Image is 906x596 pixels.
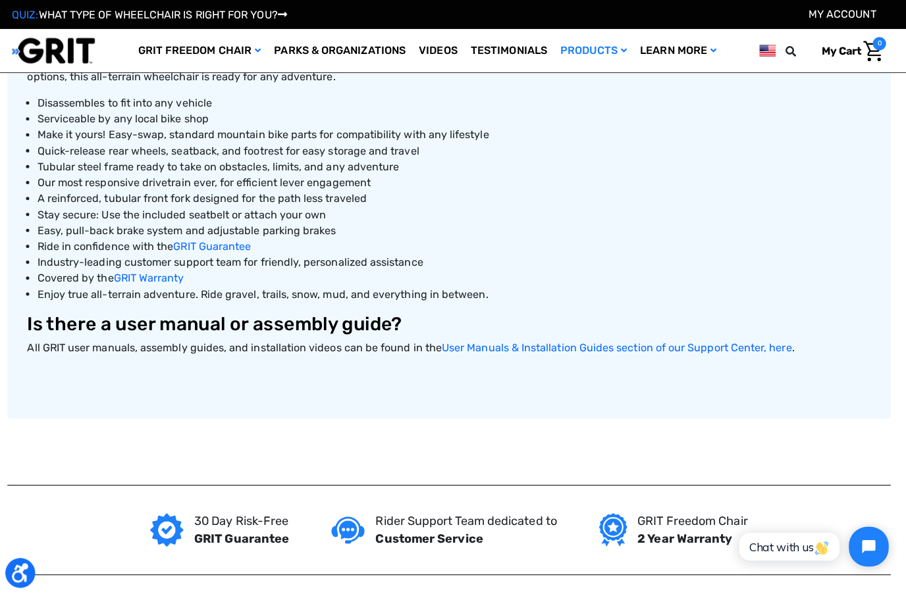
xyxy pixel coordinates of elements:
[813,37,886,64] a: Cart with 0 items
[45,222,341,235] span: Easy, pull-back brake system and adjustable parking brakes
[45,238,180,251] span: Ride in confidence with the
[35,310,871,333] h3: Is there a user manual or assembly guide?
[336,512,369,539] img: Rider Support Team dedicated to Customer Service
[138,29,273,72] a: GRIT Freedom Chair
[45,191,371,203] span: A reinforced, tubular front fork designed for the path less traveled
[157,509,190,542] img: 30 Day Risk-Free GRIT Guarantee
[35,54,831,82] span: The GRIT Freedom Chair: 3.0 is our most popular model. With 26” rear mountain bike wheels, an MIT...
[468,29,557,72] a: Testimonials
[822,44,862,57] span: My Cart
[417,29,468,72] a: Videos
[45,286,492,298] span: Enjoy true all-terrain adventure. Ride gravel, trails, snow, mud, and everything in between.
[20,9,292,21] a: QUIZ:WHAT TYPE OF WHEELCHAIR IS RIGHT FOR YOU?
[200,527,294,541] strong: GRIT Guarantee
[45,175,375,187] span: Our most responsive drivetrain ever, for efficient lever engagement
[640,527,734,541] strong: 2 Year Warranty
[726,511,900,573] iframe: Tidio Chat
[20,9,46,21] span: QUIZ:
[640,508,749,526] p: GRIT Freedom Chair
[20,37,102,64] img: GRIT All-Terrain Wheelchair and Mobility Equipment
[636,29,725,72] a: Learn More
[446,339,793,351] a: User Manuals & Installation Guides section of our Support Center, here
[35,337,871,353] p: All GRIT user manuals, assembly guides, and installation videos can be found in the .
[45,143,423,156] span: Quick-release rear wheels, seatback, and footrest for easy storage and travel
[380,508,560,526] p: Rider Support Team dedicated to
[180,238,257,251] a: GRIT Guarantee
[809,8,876,20] a: Account
[760,42,777,59] img: us.png
[45,270,120,282] span: Covered by the
[793,37,813,64] input: Search
[45,159,404,172] span: Tubular steel frame ready to take on obstacles, limits, and any adventure
[45,254,427,266] span: Industry-leading customer support team for friendly, personalized assistance
[602,509,629,542] img: GRIT Freedom Chair 2 Year Warranty
[557,29,636,72] a: Products
[273,29,417,72] a: Parks & Organizations
[380,527,487,541] strong: Customer Service
[45,207,331,219] span: Stay secure: Use the included seatbelt or attach your own
[120,270,190,282] a: GRIT Warranty
[45,96,218,109] span: Disassembles to fit into any vehicle
[45,112,215,124] span: Serviceable by any local bike shop
[200,508,294,526] p: 30 Day Risk-Free
[864,41,883,61] img: Cart
[873,37,886,50] span: 0
[45,128,493,140] span: Make it yours! Easy-swap, standard mountain bike parts for compatibility with any lifestyle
